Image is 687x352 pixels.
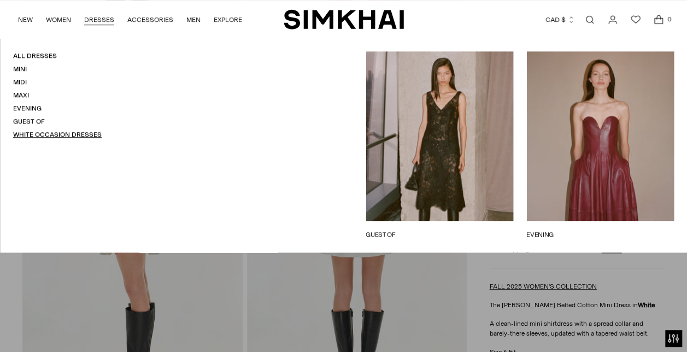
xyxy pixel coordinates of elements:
a: MEN [186,8,201,32]
a: Open cart modal [648,9,670,31]
a: Open search modal [579,9,601,31]
a: EXPLORE [214,8,242,32]
a: SIMKHAI [284,9,404,30]
a: WOMEN [46,8,71,32]
span: 0 [664,14,674,24]
a: NEW [18,8,33,32]
button: CAD $ [545,8,575,32]
a: DRESSES [84,8,114,32]
a: ACCESSORIES [127,8,173,32]
a: Go to the account page [602,9,624,31]
a: Wishlist [625,9,647,31]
